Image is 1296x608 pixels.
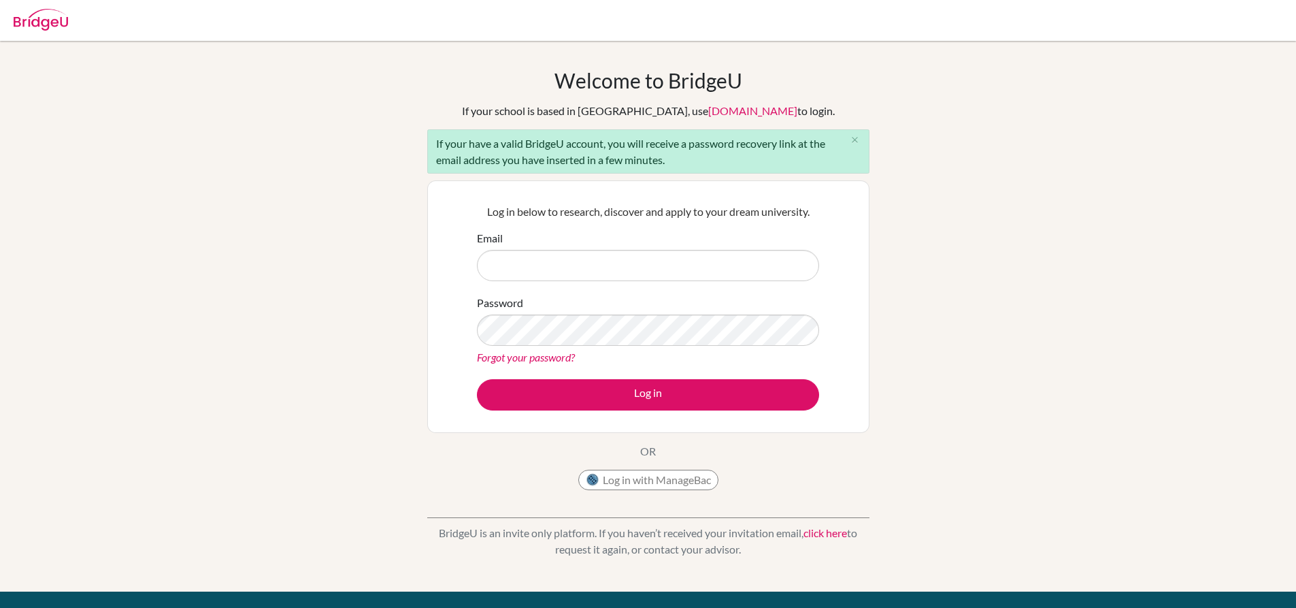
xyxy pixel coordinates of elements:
a: click here [803,526,847,539]
button: Log in with ManageBac [578,470,718,490]
i: close [850,135,860,145]
label: Password [477,295,523,311]
p: Log in below to research, discover and apply to your dream university. [477,204,819,220]
button: Close [842,130,869,150]
label: Email [477,230,503,246]
a: [DOMAIN_NAME] [708,104,797,117]
button: Log in [477,379,819,411]
a: Forgot your password? [477,351,575,364]
p: BridgeU is an invite only platform. If you haven’t received your invitation email, to request it ... [427,525,869,558]
div: If your school is based in [GEOGRAPHIC_DATA], use to login. [462,103,835,119]
div: If your have a valid BridgeU account, you will receive a password recovery link at the email addr... [427,129,869,174]
img: Bridge-U [14,9,68,31]
h1: Welcome to BridgeU [554,68,742,93]
p: OR [640,443,656,460]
